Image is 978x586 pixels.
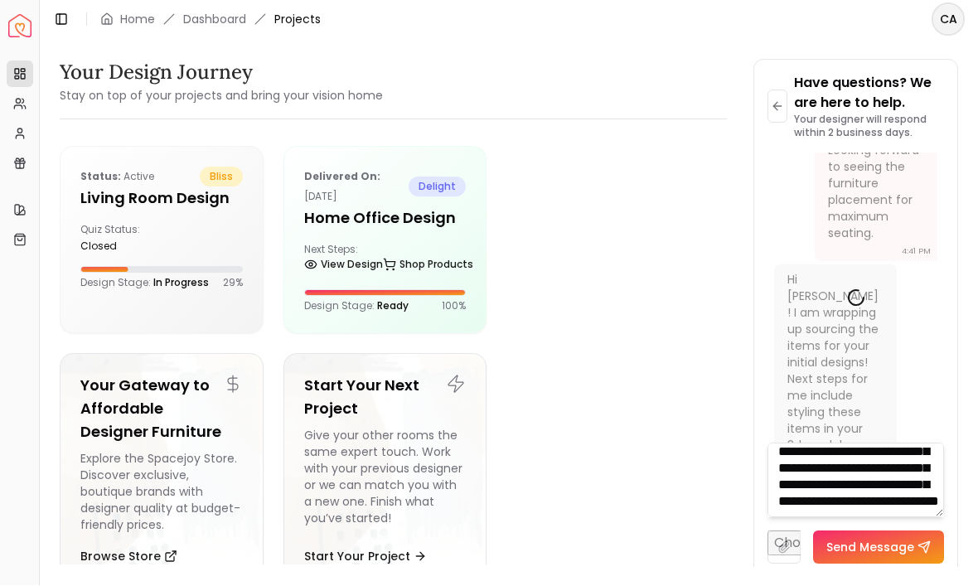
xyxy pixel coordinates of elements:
[442,300,466,313] p: 100 %
[80,540,177,574] button: Browse Store
[80,451,243,534] div: Explore the Spacejoy Store. Discover exclusive, boutique brands with designer quality at budget-f...
[80,375,243,444] h5: Your Gateway to Affordable Designer Furniture
[80,240,155,254] div: closed
[304,254,383,277] a: View Design
[304,428,467,534] div: Give your other rooms the same expert touch. Work with your previous designer or we can match you...
[304,207,467,230] h5: Home Office Design
[902,244,931,260] div: 4:41 PM
[304,540,427,574] button: Start Your Project
[200,167,243,187] span: bliss
[794,74,944,114] p: Have questions? We are here to help.
[377,299,409,313] span: Ready
[80,170,121,184] b: Status:
[100,12,321,28] nav: breadcrumb
[80,224,155,254] div: Quiz Status:
[80,277,209,290] p: Design Stage:
[828,76,921,242] div: Checking to see if you have any design ideas for me. Looking forward to seeing the furniture plac...
[223,277,243,290] p: 29 %
[120,12,155,28] a: Home
[304,170,380,184] b: Delivered on:
[933,5,963,35] span: CA
[8,15,31,38] a: Spacejoy
[183,12,246,28] a: Dashboard
[304,300,409,313] p: Design Stage:
[932,3,965,36] button: CA
[153,276,209,290] span: In Progress
[80,167,154,187] p: active
[794,114,944,140] p: Your designer will respond within 2 business days.
[80,187,243,211] h5: Living Room design
[409,177,466,197] span: delight
[813,531,944,564] button: Send Message
[60,88,383,104] small: Stay on top of your projects and bring your vision home
[8,15,31,38] img: Spacejoy Logo
[304,244,467,277] div: Next Steps:
[274,12,321,28] span: Projects
[60,60,383,86] h3: Your Design Journey
[383,254,473,277] a: Shop Products
[304,375,467,421] h5: Start Your Next Project
[304,167,409,207] p: [DATE]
